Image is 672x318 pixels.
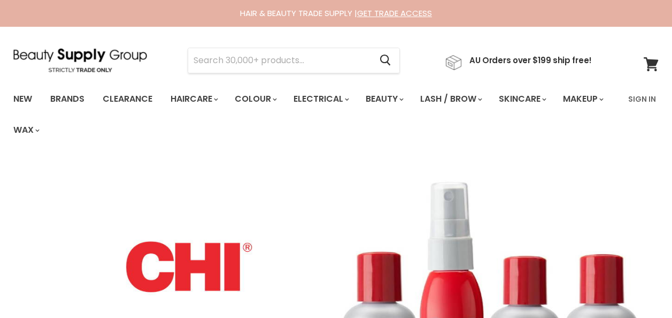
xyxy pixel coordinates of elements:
form: Product [188,48,400,73]
a: New [5,88,40,110]
a: Skincare [491,88,553,110]
a: Wax [5,119,46,141]
button: Search [371,48,399,73]
a: Colour [227,88,283,110]
a: Makeup [555,88,610,110]
input: Search [188,48,371,73]
iframe: Gorgias live chat messenger [619,268,661,307]
a: Sign In [622,88,662,110]
a: GET TRADE ACCESS [357,7,432,19]
a: Beauty [358,88,410,110]
a: Clearance [95,88,160,110]
ul: Main menu [5,84,622,146]
a: Brands [42,88,92,110]
a: Haircare [163,88,225,110]
a: Lash / Brow [412,88,489,110]
a: Electrical [285,88,356,110]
